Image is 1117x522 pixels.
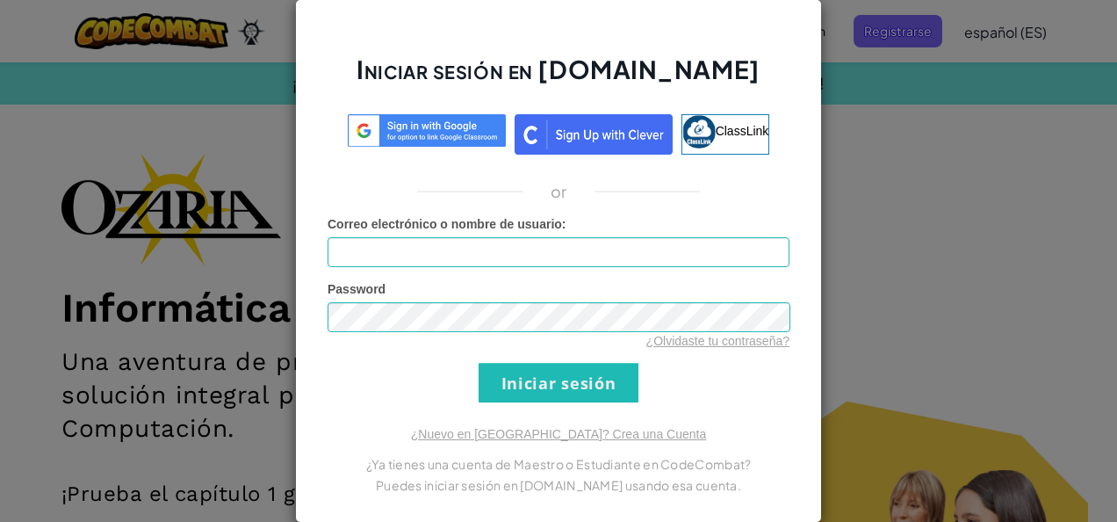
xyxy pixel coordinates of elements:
[328,282,386,296] span: Password
[716,124,769,138] span: ClassLink
[551,181,567,202] p: or
[646,334,789,348] a: ¿Olvidaste tu contraseña?
[411,427,706,441] a: ¿Nuevo en [GEOGRAPHIC_DATA]? Crea una Cuenta
[328,215,566,233] label: :
[479,363,638,402] input: Iniciar sesión
[328,453,789,475] p: ¿Ya tienes una cuenta de Maestro o Estudiante en CodeCombat?
[328,53,789,104] h2: Iniciar sesión en [DOMAIN_NAME]
[682,115,716,149] img: classlink-logo-small.png
[328,475,789,496] p: Puedes iniciar sesión en [DOMAIN_NAME] usando esa cuenta.
[328,217,562,231] span: Correo electrónico o nombre de usuario
[348,114,506,147] img: log-in-google-sso.svg
[515,114,673,155] img: clever_sso_button@2x.png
